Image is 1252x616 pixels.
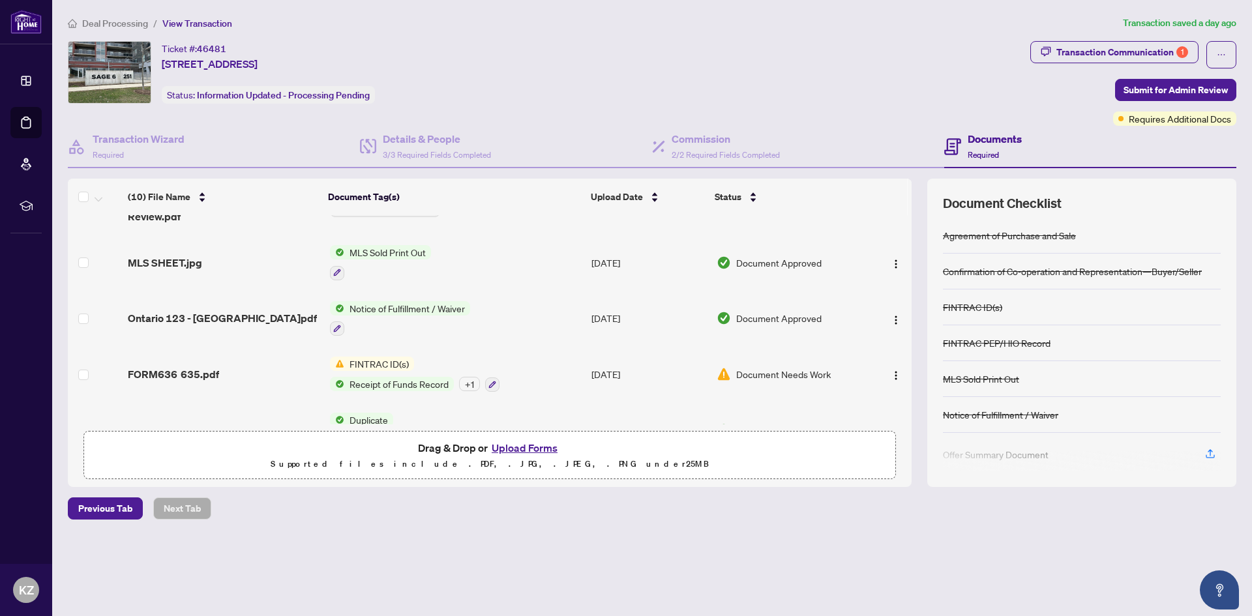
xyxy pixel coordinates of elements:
[1176,46,1188,58] div: 1
[344,413,393,427] span: Duplicate
[943,264,1202,278] div: Confirmation of Co-operation and Representation—Buyer/Seller
[153,497,211,520] button: Next Tab
[128,255,202,271] span: MLS SHEET.jpg
[943,228,1076,242] div: Agreement of Purchase and Sale
[93,150,124,160] span: Required
[197,43,226,55] span: 46481
[153,16,157,31] li: /
[586,291,711,347] td: [DATE]
[330,357,344,371] img: Status Icon
[1115,79,1236,101] button: Submit for Admin Review
[344,245,431,259] span: MLS Sold Print Out
[344,377,454,391] span: Receipt of Funds Record
[128,190,190,204] span: (10) File Name
[672,131,780,147] h4: Commission
[968,150,999,160] span: Required
[10,10,42,34] img: logo
[1030,41,1199,63] button: Transaction Communication1
[586,402,711,458] td: [DATE]
[736,367,831,381] span: Document Needs Work
[943,447,1049,462] div: Offer Summary Document
[717,367,731,381] img: Document Status
[886,420,906,441] button: Logo
[709,179,864,215] th: Status
[943,336,1051,350] div: FINTRAC PEP/HIO Record
[943,300,1002,314] div: FINTRAC ID(s)
[84,432,895,480] span: Drag & Drop orUpload FormsSupported files include .PDF, .JPG, .JPEG, .PNG under25MB
[886,252,906,273] button: Logo
[1056,42,1188,63] div: Transaction Communication
[330,413,344,427] img: Status Icon
[591,190,643,204] span: Upload Date
[330,301,470,336] button: Status IconNotice of Fulfillment / Waiver
[418,439,561,456] span: Drag & Drop or
[323,179,586,215] th: Document Tag(s)
[943,372,1019,386] div: MLS Sold Print Out
[736,311,822,325] span: Document Approved
[717,423,731,437] img: Document Status
[715,190,741,204] span: Status
[128,422,219,438] span: FORM636 635.pdf
[330,357,499,392] button: Status IconFINTRAC ID(s)Status IconReceipt of Funds Record+1
[488,439,561,456] button: Upload Forms
[92,456,887,472] p: Supported files include .PDF, .JPG, .JPEG, .PNG under 25 MB
[968,131,1022,147] h4: Documents
[891,315,901,325] img: Logo
[586,346,711,402] td: [DATE]
[93,131,185,147] h4: Transaction Wizard
[1200,570,1239,609] button: Open asap
[383,131,491,147] h4: Details & People
[586,179,709,215] th: Upload Date
[128,366,219,382] span: FORM636 635.pdf
[1217,50,1226,59] span: ellipsis
[1124,80,1228,100] span: Submit for Admin Review
[1129,111,1231,126] span: Requires Additional Docs
[330,245,431,280] button: Status IconMLS Sold Print Out
[68,42,151,103] img: IMG-X12092830_1.jpg
[162,18,232,29] span: View Transaction
[78,498,132,519] span: Previous Tab
[886,364,906,385] button: Logo
[330,301,344,315] img: Status Icon
[344,301,470,315] span: Notice of Fulfillment / Waiver
[891,259,901,269] img: Logo
[162,41,226,56] div: Ticket #:
[197,89,370,101] span: Information Updated - Processing Pending
[586,235,711,291] td: [DATE]
[717,311,731,325] img: Document Status
[330,377,344,391] img: Status Icon
[82,18,148,29] span: Deal Processing
[943,194,1062,213] span: Document Checklist
[330,413,393,448] button: Status IconDuplicate
[886,308,906,329] button: Logo
[383,150,491,160] span: 3/3 Required Fields Completed
[330,245,344,259] img: Status Icon
[19,581,34,599] span: KZ
[162,86,375,104] div: Status:
[162,56,258,72] span: [STREET_ADDRESS]
[459,377,480,391] div: + 1
[68,19,77,28] span: home
[736,256,822,270] span: Document Approved
[1123,16,1236,31] article: Transaction saved a day ago
[128,310,317,326] span: Ontario 123 - [GEOGRAPHIC_DATA]pdf
[672,150,780,160] span: 2/2 Required Fields Completed
[123,179,323,215] th: (10) File Name
[943,407,1058,422] div: Notice of Fulfillment / Waiver
[736,423,822,437] span: Document Approved
[344,357,414,371] span: FINTRAC ID(s)
[717,256,731,270] img: Document Status
[68,497,143,520] button: Previous Tab
[891,370,901,381] img: Logo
